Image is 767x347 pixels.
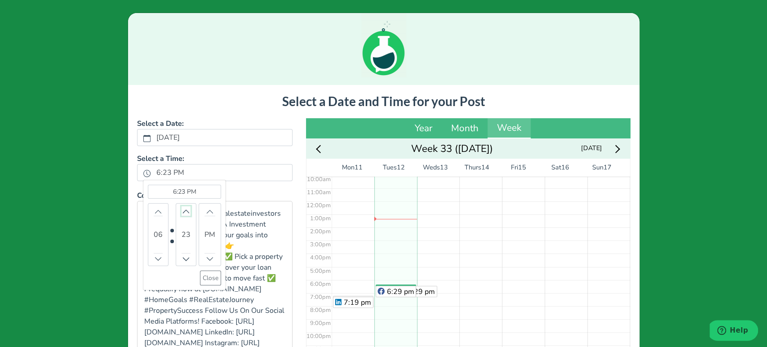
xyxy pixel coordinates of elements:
button: calendar [143,132,151,144]
p: Content to be scheduled: [137,190,293,201]
button: Month view [442,118,488,139]
span: 11 [355,163,363,173]
span: 8:00pm [310,306,331,314]
span: 16 [561,163,569,173]
svg: clock [143,170,151,177]
button: Year view [405,118,442,139]
span: 17 [603,163,612,173]
button: Today [576,142,607,155]
div: AM/PM [199,203,221,266]
span: 6:00pm [310,280,331,288]
button: Decrement [182,254,191,263]
button: Next week [607,142,624,156]
label: [DATE] [151,130,185,145]
span: Sun [592,163,603,173]
output: Minutes [182,216,191,254]
output: Hours [154,216,163,254]
bdi: 06 [154,229,163,240]
span: 6:29 pm [387,287,414,297]
span: Fri [511,163,518,173]
span: 9:00pm [310,319,331,327]
span: Thurs [465,163,481,173]
svg: chevron up [183,255,189,262]
button: Increment [204,206,215,216]
span: 6:23 pm [386,285,414,295]
svg: chevron up [155,208,161,214]
button: Increment [154,206,163,216]
span: 14 [481,163,489,173]
svg: chevron up [155,255,161,262]
svg: chevron up [183,208,189,214]
button: Increment [182,206,191,216]
span: 7:19 pm [344,298,371,307]
div: Minutes [176,203,196,266]
span: Tues [383,163,397,173]
bdi: 23 [182,229,191,240]
svg: circle fill [168,228,176,236]
button: Previous week [312,142,328,156]
span: 7:00pm [310,293,331,301]
iframe: Opens a widget where you can find more information [709,320,758,343]
span: 5:00pm [310,267,331,275]
div: Hours [148,203,168,266]
svg: calendar [143,135,151,142]
span: 6:29 pm [408,287,435,297]
b: Select a Date: [137,119,184,129]
bdi: PM [204,229,215,240]
span: 15 [518,163,526,173]
svg: chevron up [207,208,213,214]
span: 10:00am [307,175,331,183]
span: 13 [440,163,448,173]
div: Calendar views navigation [306,118,630,139]
span: Mon [342,163,355,173]
h3: Select a Date and Time for your Post [137,94,630,109]
button: Decrement [154,254,163,263]
span: 3:00pm [310,240,331,249]
b: Select a Time: [137,154,184,164]
span: 10:00pm [306,332,331,340]
bdi: 6:23 PM [173,187,196,196]
span: Weds [423,163,440,173]
span: 12 [397,163,405,173]
span: 12:00pm [306,201,331,209]
button: Close [200,271,221,285]
button: Go to month view [408,142,496,156]
svg: circle fill [168,236,176,243]
span: 2:00pm [310,227,331,236]
button: Decrement [204,254,215,263]
span: 4:00pm [310,254,331,262]
svg: chevron up [207,255,213,262]
span: Sat [551,163,561,173]
button: clock [143,167,151,179]
button: Week view [488,118,531,139]
span: [DATE] [578,143,605,154]
img: loading_green.c7b22621.gif [361,13,406,77]
span: 1:00pm [310,214,331,222]
label: 6:23 PM [151,165,190,180]
span: 11:00am [307,188,331,196]
output: AM/PM [204,216,215,254]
